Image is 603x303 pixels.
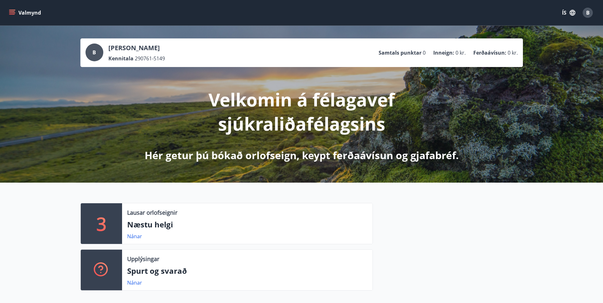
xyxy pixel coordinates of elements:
[580,5,595,20] button: B
[127,219,367,230] p: Næstu helgi
[127,279,142,286] a: Nánar
[145,148,459,162] p: Hér getur þú bókað orlofseign, keypt ferðaávísun og gjafabréf.
[127,233,142,240] a: Nánar
[127,255,159,263] p: Upplýsingar
[134,87,469,136] p: Velkomin á félagavef sjúkraliðafélagsins
[108,55,134,62] p: Kennitala
[127,208,177,217] p: Lausar orlofseignir
[586,9,590,16] span: B
[379,49,421,56] p: Samtals punktar
[508,49,518,56] span: 0 kr.
[423,49,426,56] span: 0
[433,49,454,56] p: Inneign :
[96,212,106,236] p: 3
[558,7,579,18] button: ÍS
[473,49,506,56] p: Ferðaávísun :
[108,44,165,52] p: [PERSON_NAME]
[456,49,466,56] span: 0 kr.
[93,49,96,56] span: B
[135,55,165,62] span: 290761-5149
[8,7,44,18] button: menu
[127,266,367,276] p: Spurt og svarað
